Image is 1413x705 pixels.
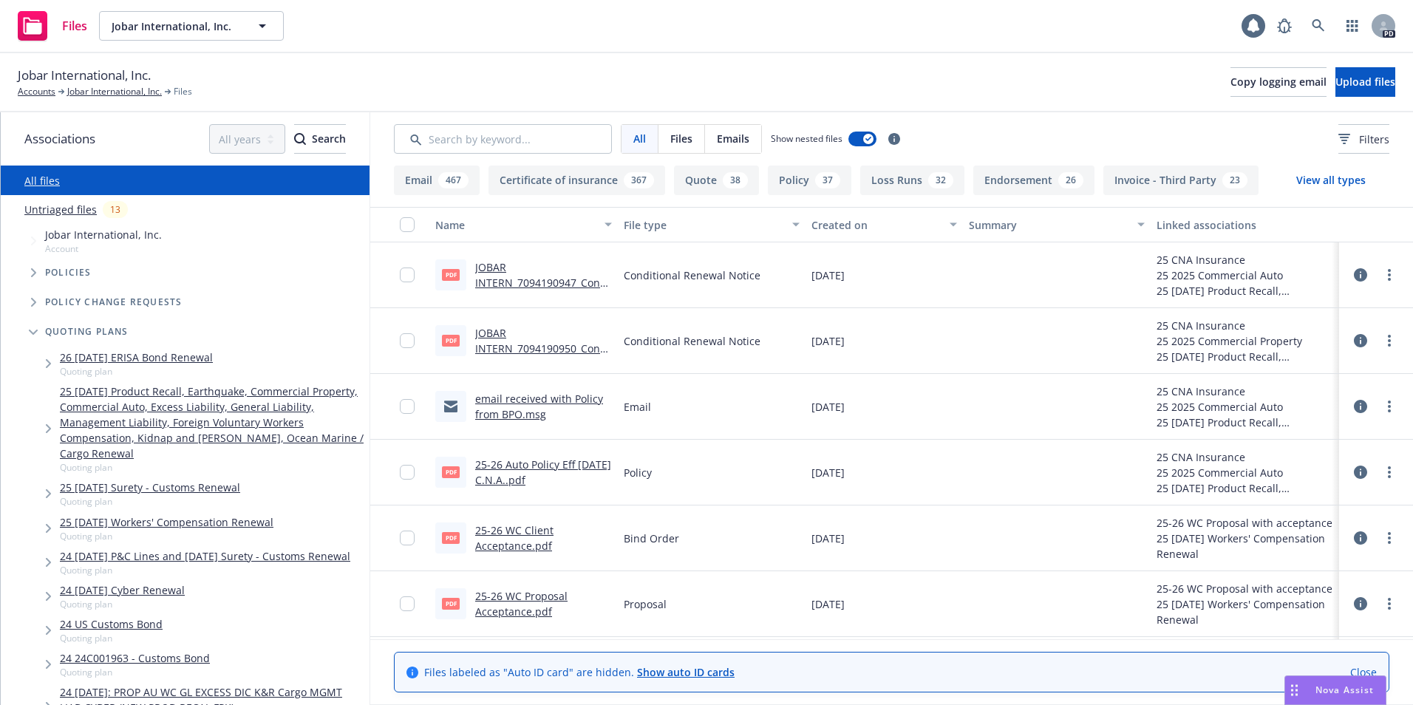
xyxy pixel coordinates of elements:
[400,399,415,414] input: Toggle Row Selected
[1380,529,1398,547] a: more
[67,85,162,98] a: Jobar International, Inc.
[294,124,346,154] button: SearchSearch
[1222,172,1247,188] div: 23
[723,172,748,188] div: 38
[1157,283,1333,299] div: 25 [DATE] Product Recall, Earthquake, Commercial Property, Commercial Auto, Excess Liability, Gen...
[1350,664,1377,680] a: Close
[1157,596,1333,627] div: 25 [DATE] Workers' Compensation Renewal
[60,480,240,495] a: 25 [DATE] Surety - Customs Renewal
[442,598,460,609] span: pdf
[1304,11,1333,41] a: Search
[475,392,603,421] a: email received with Policy from BPO.msg
[1335,75,1395,89] span: Upload files
[674,166,759,195] button: Quote
[394,124,612,154] input: Search by keyword...
[811,333,845,349] span: [DATE]
[429,207,618,242] button: Name
[400,531,415,545] input: Toggle Row Selected
[1359,132,1389,147] span: Filters
[18,85,55,98] a: Accounts
[60,514,273,530] a: 25 [DATE] Workers' Compensation Renewal
[1338,124,1389,154] button: Filters
[400,596,415,611] input: Toggle Row Selected
[442,532,460,543] span: pdf
[1157,415,1333,430] div: 25 [DATE] Product Recall, Earthquake, Commercial Property, Commercial Auto, Excess Liability, Gen...
[442,335,460,346] span: pdf
[400,217,415,232] input: Select all
[1151,207,1339,242] button: Linked associations
[1157,480,1333,496] div: 25 [DATE] Product Recall, Earthquake, Commercial Property, Commercial Auto, Excess Liability, Gen...
[1157,217,1333,233] div: Linked associations
[1230,75,1327,89] span: Copy logging email
[1058,172,1083,188] div: 26
[771,132,842,145] span: Show nested files
[488,166,665,195] button: Certificate of insurance
[1380,332,1398,350] a: more
[1380,595,1398,613] a: more
[475,326,610,371] a: JOBAR INTERN_7094190950_Conditional Renewal.pdf
[112,18,239,34] span: Jobar International, Inc.
[624,465,652,480] span: Policy
[1285,676,1304,704] div: Drag to move
[424,664,735,680] span: Files labeled as "Auto ID card" are hidden.
[1157,318,1333,333] div: 25 CNA Insurance
[973,166,1094,195] button: Endorsement
[60,548,350,564] a: 24 [DATE] P&C Lines and [DATE] Surety - Customs Renewal
[60,495,240,508] span: Quoting plan
[806,207,962,242] button: Created on
[475,589,568,619] a: 25-26 WC Proposal Acceptance.pdf
[400,465,415,480] input: Toggle Row Selected
[400,268,415,282] input: Toggle Row Selected
[624,217,784,233] div: File type
[1157,349,1333,364] div: 25 [DATE] Product Recall, Earthquake, Commercial Property, Commercial Auto, Excess Liability, Gen...
[811,399,845,415] span: [DATE]
[1157,581,1333,596] div: 25-26 WC Proposal with acceptance
[1380,266,1398,284] a: more
[811,531,845,546] span: [DATE]
[811,596,845,612] span: [DATE]
[294,133,306,145] svg: Search
[475,523,554,553] a: 25-26 WC Client Acceptance.pdf
[62,20,87,32] span: Files
[60,598,185,610] span: Quoting plan
[1157,384,1333,399] div: 25 CNA Insurance
[624,531,679,546] span: Bind Order
[1284,675,1386,705] button: Nova Assist
[1380,463,1398,481] a: more
[1315,684,1374,696] span: Nova Assist
[1380,398,1398,415] a: more
[860,166,964,195] button: Loss Runs
[670,131,692,146] span: Files
[815,172,840,188] div: 37
[24,174,60,188] a: All files
[618,207,806,242] button: File type
[394,166,480,195] button: Email
[1273,166,1389,195] button: View all types
[438,172,469,188] div: 467
[45,268,92,277] span: Policies
[12,5,93,47] a: Files
[60,582,185,598] a: 24 [DATE] Cyber Renewal
[475,457,611,487] a: 25-26 Auto Policy Eff [DATE] C.N.A..pdf
[45,298,182,307] span: Policy change requests
[99,11,284,41] button: Jobar International, Inc.
[60,365,213,378] span: Quoting plan
[435,217,596,233] div: Name
[294,125,346,153] div: Search
[963,207,1151,242] button: Summary
[18,66,151,85] span: Jobar International, Inc.
[624,596,667,612] span: Proposal
[45,327,129,336] span: Quoting plans
[1157,465,1333,480] div: 25 2025 Commercial Auto
[60,632,163,644] span: Quoting plan
[1157,333,1333,349] div: 25 2025 Commercial Property
[60,650,210,666] a: 24 24C001963 - Customs Bond
[624,172,654,188] div: 367
[1157,268,1333,283] div: 25 2025 Commercial Auto
[1335,67,1395,97] button: Upload files
[1157,531,1333,562] div: 25 [DATE] Workers' Compensation Renewal
[637,665,735,679] a: Show auto ID cards
[811,268,845,283] span: [DATE]
[1338,11,1367,41] a: Switch app
[60,350,213,365] a: 26 [DATE] ERISA Bond Renewal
